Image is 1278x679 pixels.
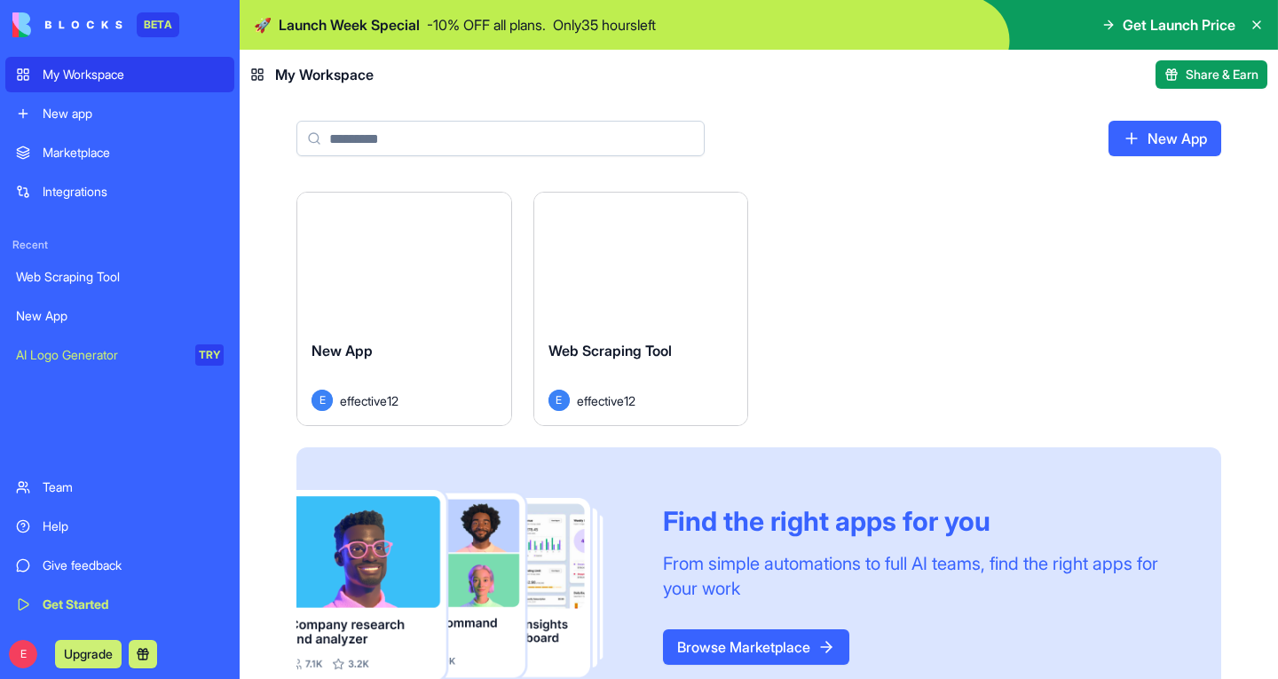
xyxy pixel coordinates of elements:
[55,644,122,662] a: Upgrade
[279,14,420,36] span: Launch Week Special
[43,144,224,162] div: Marketplace
[577,391,635,410] span: effective12
[548,342,672,359] span: Web Scraping Tool
[16,307,224,325] div: New App
[12,12,122,37] img: logo
[5,470,234,505] a: Team
[43,557,224,574] div: Give feedback
[254,14,272,36] span: 🚀
[663,505,1179,537] div: Find the right apps for you
[5,298,234,334] a: New App
[5,174,234,209] a: Integrations
[340,391,398,410] span: effective12
[1156,60,1267,89] button: Share & Earn
[427,14,546,36] p: - 10 % OFF all plans.
[5,135,234,170] a: Marketplace
[663,629,849,665] a: Browse Marketplace
[5,96,234,131] a: New app
[663,551,1179,601] div: From simple automations to full AI teams, find the right apps for your work
[275,64,374,85] span: My Workspace
[296,192,512,426] a: New AppEeffective12
[1123,14,1235,36] span: Get Launch Price
[1186,66,1258,83] span: Share & Earn
[5,337,234,373] a: AI Logo GeneratorTRY
[533,192,749,426] a: Web Scraping ToolEeffective12
[5,57,234,92] a: My Workspace
[5,238,234,252] span: Recent
[43,478,224,496] div: Team
[5,509,234,544] a: Help
[43,105,224,122] div: New app
[43,596,224,613] div: Get Started
[137,12,179,37] div: BETA
[12,12,179,37] a: BETA
[43,517,224,535] div: Help
[16,268,224,286] div: Web Scraping Tool
[5,259,234,295] a: Web Scraping Tool
[312,390,333,411] span: E
[553,14,656,36] p: Only 35 hours left
[312,342,373,359] span: New App
[43,183,224,201] div: Integrations
[195,344,224,366] div: TRY
[55,640,122,668] button: Upgrade
[548,390,570,411] span: E
[43,66,224,83] div: My Workspace
[9,640,37,668] span: E
[5,587,234,622] a: Get Started
[5,548,234,583] a: Give feedback
[1108,121,1221,156] a: New App
[16,346,183,364] div: AI Logo Generator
